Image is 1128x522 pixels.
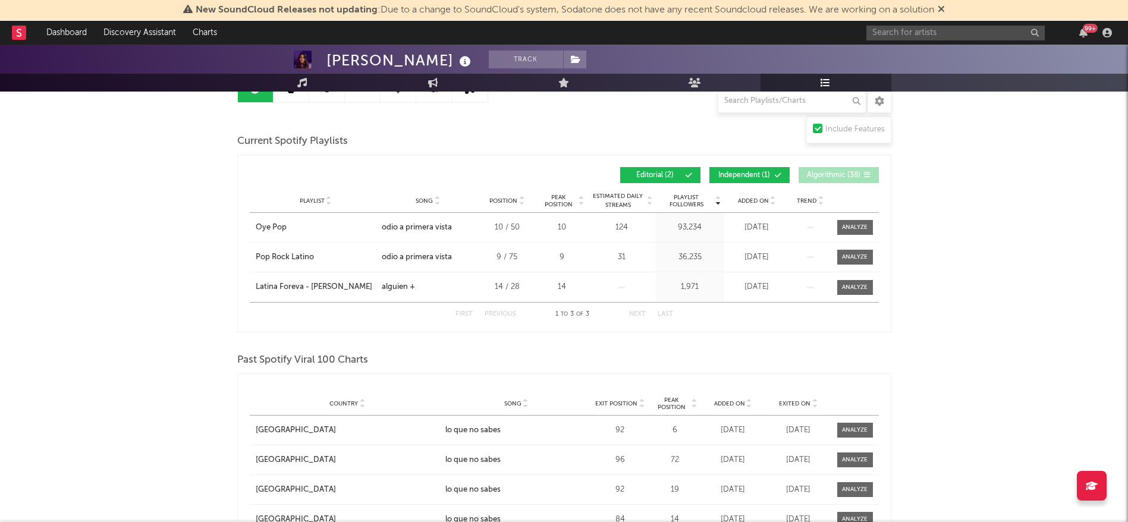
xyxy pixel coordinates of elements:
span: Trend [797,197,816,205]
div: 36,235 [659,251,721,263]
a: Dashboard [38,21,95,45]
div: [DATE] [727,222,787,234]
span: Playlist Followers [659,194,714,208]
a: [GEOGRAPHIC_DATA] [256,454,440,466]
div: 99 + [1083,24,1098,33]
div: Pop Rock Latino [256,251,314,263]
span: Added On [738,197,769,205]
div: alguien + [382,281,415,293]
div: Latina Foreva - [PERSON_NAME] [256,281,372,293]
span: Peak Position [540,194,577,208]
span: Country [329,400,358,407]
div: 1,971 [659,281,721,293]
span: Current Spotify Playlists [237,134,348,149]
div: [DATE] [727,281,787,293]
div: 1 3 3 [540,307,605,322]
div: Include Features [825,122,885,137]
a: Pop Rock Latino [256,251,376,263]
a: Discovery Assistant [95,21,184,45]
button: 99+ [1079,28,1088,37]
a: lo que no sabes [445,484,587,496]
span: Past Spotify Viral 100 Charts [237,353,368,367]
a: [GEOGRAPHIC_DATA] [256,424,440,436]
div: 93,234 [659,222,721,234]
div: odio a primera vista [382,222,452,234]
div: [PERSON_NAME] [326,51,474,70]
span: Song [504,400,521,407]
button: Next [629,311,646,317]
button: Previous [485,311,516,317]
div: [DATE] [703,454,763,466]
div: lo que no sabes [445,424,501,436]
div: 92 [593,424,647,436]
div: [DATE] [703,424,763,436]
div: lo que no sabes [445,484,501,496]
div: 31 [590,251,653,263]
div: Oye Pop [256,222,287,234]
span: Algorithmic ( 38 ) [806,172,861,179]
div: 96 [593,454,647,466]
span: Peak Position [653,397,690,411]
span: Independent ( 1 ) [717,172,772,179]
div: [DATE] [769,484,828,496]
div: [GEOGRAPHIC_DATA] [256,484,336,496]
span: : Due to a change to SoundCloud's system, Sodatone does not have any recent Soundcloud releases. ... [196,5,934,15]
div: 9 / 75 [480,251,534,263]
div: 19 [653,484,697,496]
div: [DATE] [769,454,828,466]
div: 10 / 50 [480,222,534,234]
div: 14 / 28 [480,281,534,293]
div: [DATE] [769,424,828,436]
span: Exit Position [595,400,637,407]
span: Position [489,197,517,205]
span: Editorial ( 2 ) [628,172,683,179]
a: lo que no sabes [445,424,587,436]
button: First [455,311,473,317]
span: of [576,312,583,317]
div: [GEOGRAPHIC_DATA] [256,454,336,466]
span: Estimated Daily Streams [590,192,646,210]
div: 14 [540,281,585,293]
div: lo que no sabes [445,454,501,466]
span: to [561,312,568,317]
div: 124 [590,222,653,234]
a: [GEOGRAPHIC_DATA] [256,484,440,496]
a: Oye Pop [256,222,376,234]
div: [DATE] [703,484,763,496]
span: New SoundCloud Releases not updating [196,5,378,15]
button: Track [489,51,563,68]
span: Playlist [300,197,325,205]
div: 6 [653,424,697,436]
div: odio a primera vista [382,251,452,263]
button: Independent(1) [709,167,790,183]
input: Search Playlists/Charts [718,89,866,113]
a: Latina Foreva - [PERSON_NAME] [256,281,376,293]
div: [DATE] [727,251,787,263]
input: Search for artists [866,26,1045,40]
div: [GEOGRAPHIC_DATA] [256,424,336,436]
span: Dismiss [938,5,945,15]
button: Algorithmic(38) [799,167,879,183]
a: Charts [184,21,225,45]
div: 92 [593,484,647,496]
button: Last [658,311,673,317]
button: Editorial(2) [620,167,700,183]
a: lo que no sabes [445,454,587,466]
div: 72 [653,454,697,466]
span: Song [416,197,433,205]
div: 10 [540,222,585,234]
span: Added On [714,400,745,407]
div: 9 [540,251,585,263]
span: Exited On [779,400,810,407]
